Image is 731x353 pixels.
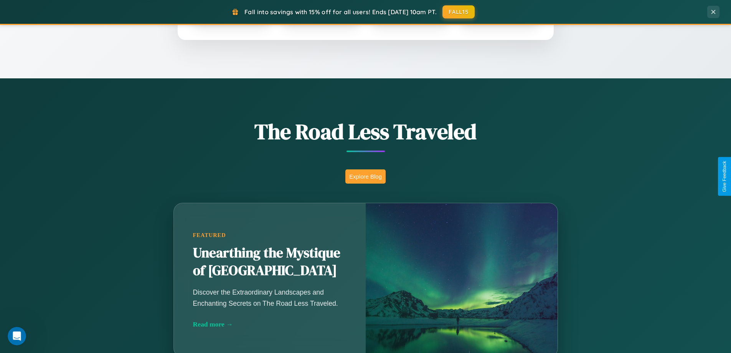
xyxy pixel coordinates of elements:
div: Read more → [193,320,347,328]
h1: The Road Less Traveled [135,117,596,146]
span: Fall into savings with 15% off for all users! Ends [DATE] 10am PT. [244,8,437,16]
button: FALL15 [442,5,475,18]
button: Explore Blog [345,169,386,184]
div: Featured [193,232,347,239]
div: Give Feedback [722,161,727,192]
iframe: Intercom live chat [8,327,26,345]
h2: Unearthing the Mystique of [GEOGRAPHIC_DATA] [193,244,347,280]
p: Discover the Extraordinary Landscapes and Enchanting Secrets on The Road Less Traveled. [193,287,347,308]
